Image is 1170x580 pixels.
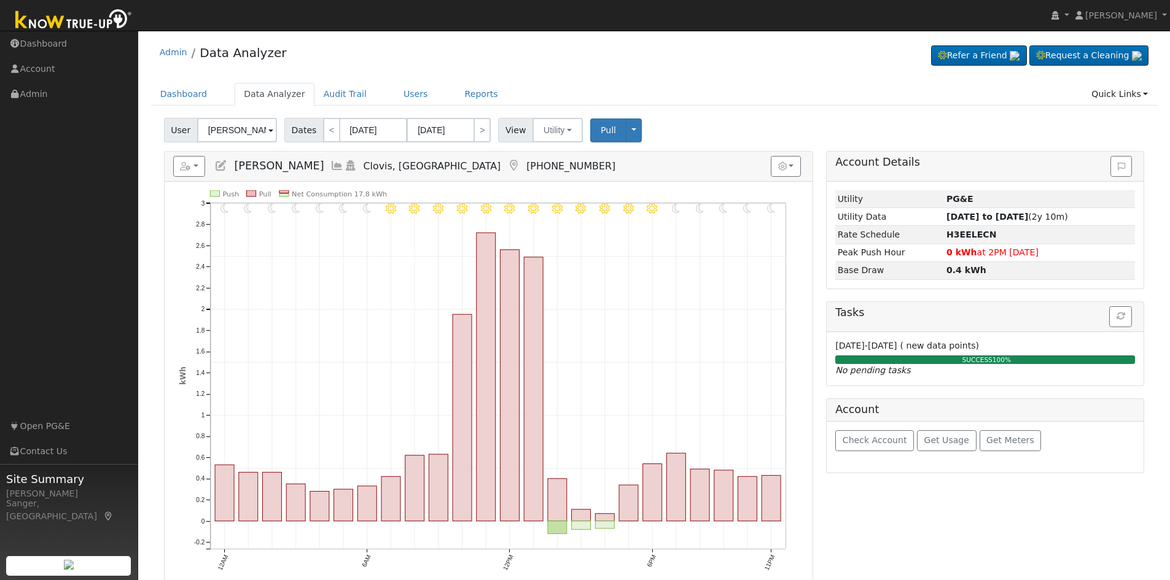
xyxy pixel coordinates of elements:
i: 12AM - Clear [220,203,229,214]
text: 3 [201,200,205,207]
text: 2.4 [196,263,205,270]
button: Get Meters [980,430,1042,451]
span: Clovis, [GEOGRAPHIC_DATA] [364,160,501,172]
rect: onclick="" [762,476,781,521]
button: Pull [590,118,626,142]
rect: onclick="" [500,250,519,521]
div: SUCCESS [832,355,1141,365]
rect: onclick="" [571,521,590,530]
i: No pending tasks [835,365,910,375]
text: kWh [179,366,187,385]
text: Net Consumption 17.8 kWh [292,190,387,198]
button: Check Account [835,430,914,451]
text: 6AM [361,554,372,568]
text: 1.4 [196,369,205,376]
a: Audit Trail [314,83,376,106]
text: 12AM [216,554,229,571]
text: -0.2 [194,539,205,546]
strong: [DATE] to [DATE] [946,212,1028,222]
rect: onclick="" [262,473,281,521]
a: Quick Links [1082,83,1157,106]
rect: onclick="" [524,257,543,521]
a: Map [507,160,520,172]
button: Utility [532,118,583,142]
a: Dashboard [151,83,217,106]
strong: 0 kWh [946,247,977,257]
i: 12PM - Clear [504,203,515,214]
rect: onclick="" [571,509,590,521]
button: Issue History [1110,156,1132,177]
i: 2AM - Clear [268,203,276,214]
text: 2.6 [196,242,205,249]
rect: onclick="" [643,464,662,521]
a: Edit User (19889) [214,160,228,172]
rect: onclick="" [429,454,448,521]
a: Data Analyzer [200,45,286,60]
a: Login As (last 07/12/2025 1:09:06 PM) [344,160,357,172]
img: retrieve [1010,51,1020,61]
span: [PERSON_NAME] [234,160,324,172]
rect: onclick="" [477,233,496,521]
text: 1.2 [196,391,205,398]
span: [PHONE_NUMBER] [526,160,615,172]
img: retrieve [1132,51,1142,61]
i: 9AM - Clear [433,203,443,214]
i: 2PM - Clear [552,203,563,214]
a: Reports [456,83,507,106]
span: Get Meters [986,435,1034,445]
i: 7AM - Clear [386,203,396,214]
img: retrieve [64,560,74,570]
rect: onclick="" [239,473,258,521]
a: Admin [160,47,187,57]
text: 0.6 [196,454,205,461]
span: (2y 10m) [946,212,1068,222]
text: 1.6 [196,349,205,355]
text: 0 [201,518,205,525]
rect: onclick="" [595,514,614,521]
h5: Account [835,403,879,416]
h5: Account Details [835,156,1135,169]
i: 6PM - Clear [647,203,657,214]
i: 1PM - Clear [528,203,539,214]
text: 1.8 [196,327,205,334]
rect: onclick="" [333,489,353,521]
rect: onclick="" [215,465,234,522]
text: Push [222,190,239,198]
i: 5PM - Clear [623,203,634,214]
span: Site Summary [6,471,131,487]
a: Multi-Series Graph [330,160,344,172]
i: 7PM - Clear [672,203,681,214]
span: User [164,118,198,142]
i: 11PM - Clear [767,203,776,214]
strong: 0.4 kWh [946,265,986,275]
a: Data Analyzer [235,83,314,106]
text: 12PM [502,554,515,571]
i: 10AM - Clear [457,203,467,214]
rect: onclick="" [405,455,424,521]
text: 0.8 [196,433,205,440]
td: Rate Schedule [835,226,944,244]
text: 2 [201,306,205,312]
i: 8AM - Clear [409,203,419,214]
text: 1 [201,412,205,419]
i: 11AM - Clear [480,203,491,214]
i: 10PM - Clear [743,203,752,214]
span: [PERSON_NAME] [1085,10,1157,20]
span: Pull [601,125,616,135]
td: Utility Data [835,208,944,226]
rect: onclick="" [357,486,376,521]
text: 2.8 [196,221,205,228]
text: 0.2 [196,497,205,503]
a: Request a Cleaning [1029,45,1149,66]
rect: onclick="" [548,521,567,534]
h5: Tasks [835,306,1135,319]
rect: onclick="" [286,484,305,521]
td: Base Draw [835,261,944,279]
span: [DATE]-[DATE] [835,341,897,350]
span: Dates [284,118,324,142]
td: Utility [835,190,944,208]
strong: D [946,230,997,239]
button: Get Usage [917,430,977,451]
rect: onclick="" [714,470,733,521]
text: 11PM [763,554,776,571]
